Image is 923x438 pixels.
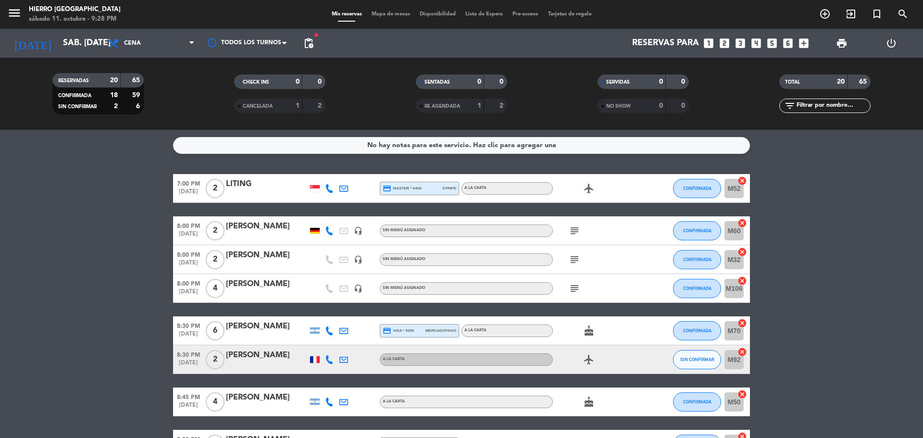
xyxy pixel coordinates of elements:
[737,276,747,286] i: cancel
[383,184,422,193] span: master * 6468
[29,14,121,24] div: sábado 11. octubre - 9:28 PM
[173,402,204,413] span: [DATE]
[110,92,118,99] strong: 18
[354,284,362,293] i: headset_mic
[784,100,796,112] i: filter_list
[173,331,204,342] span: [DATE]
[737,218,747,228] i: cancel
[383,286,425,290] span: Sin menú asignado
[681,78,687,85] strong: 0
[737,247,747,257] i: cancel
[132,92,142,99] strong: 59
[859,78,869,85] strong: 65
[766,37,778,50] i: looks_5
[383,357,405,361] span: A la carta
[354,226,362,235] i: headset_mic
[296,78,299,85] strong: 0
[206,392,225,412] span: 4
[226,178,308,190] div: LITING
[782,37,794,50] i: looks_6
[206,250,225,269] span: 2
[89,38,101,49] i: arrow_drop_down
[173,249,204,260] span: 8:00 PM
[737,318,747,328] i: cancel
[424,104,460,109] span: RE AGENDADA
[243,80,269,85] span: CHECK INS
[206,321,225,340] span: 6
[226,349,308,362] div: [PERSON_NAME]
[114,103,118,110] strong: 2
[206,279,225,298] span: 4
[226,249,308,262] div: [PERSON_NAME]
[583,183,595,194] i: airplanemode_active
[886,38,897,49] i: power_settings_new
[383,228,425,232] span: Sin menú asignado
[683,257,711,262] span: CONFIRMADA
[7,33,58,54] i: [DATE]
[737,389,747,399] i: cancel
[673,392,721,412] button: CONFIRMADA
[499,78,505,85] strong: 0
[673,250,721,269] button: CONFIRMADA
[737,347,747,357] i: cancel
[173,188,204,200] span: [DATE]
[173,231,204,242] span: [DATE]
[173,177,204,188] span: 7:00 PM
[173,391,204,402] span: 8:45 PM
[866,29,916,58] div: LOG OUT
[173,260,204,271] span: [DATE]
[673,221,721,240] button: CONFIRMADA
[659,102,663,109] strong: 0
[583,396,595,408] i: cake
[29,5,121,14] div: Hierro [GEOGRAPHIC_DATA]
[303,38,314,49] span: pending_actions
[425,327,456,334] span: mercadopago
[110,77,118,84] strong: 20
[508,12,543,17] span: Pre-acceso
[785,80,800,85] span: TOTAL
[499,102,505,109] strong: 2
[383,257,425,261] span: Sin menú asignado
[173,320,204,331] span: 8:30 PM
[683,286,711,291] span: CONFIRMADA
[606,80,630,85] span: SERVIDAS
[383,326,391,335] i: credit_card
[173,360,204,371] span: [DATE]
[477,102,481,109] strong: 1
[354,255,362,264] i: headset_mic
[897,8,909,20] i: search
[132,77,142,84] strong: 65
[313,32,319,38] span: fiber_manual_record
[327,12,367,17] span: Mis reservas
[58,104,97,109] span: SIN CONFIRMAR
[683,186,711,191] span: CONFIRMADA
[681,102,687,109] strong: 0
[415,12,461,17] span: Disponibilidad
[206,350,225,369] span: 2
[606,104,631,109] span: NO SHOW
[464,328,486,332] span: A la carta
[673,350,721,369] button: SIN CONFIRMAR
[750,37,762,50] i: looks_4
[58,78,89,83] span: RESERVADAS
[819,8,831,20] i: add_circle_outline
[583,354,595,365] i: airplanemode_active
[683,228,711,233] span: CONFIRMADA
[296,102,299,109] strong: 1
[737,176,747,186] i: cancel
[383,400,405,403] span: A la carta
[173,220,204,231] span: 8:00 PM
[796,100,870,111] input: Filtrar por nombre...
[367,140,556,151] div: No hay notas para este servicio. Haz clic para agregar una
[226,320,308,333] div: [PERSON_NAME]
[680,357,714,362] span: SIN CONFIRMAR
[442,185,456,191] span: stripe
[702,37,715,50] i: looks_one
[226,278,308,290] div: [PERSON_NAME]
[583,325,595,337] i: cake
[173,349,204,360] span: 8:30 PM
[477,78,481,85] strong: 0
[845,8,857,20] i: exit_to_app
[243,104,273,109] span: CANCELADA
[464,186,486,190] span: A la carta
